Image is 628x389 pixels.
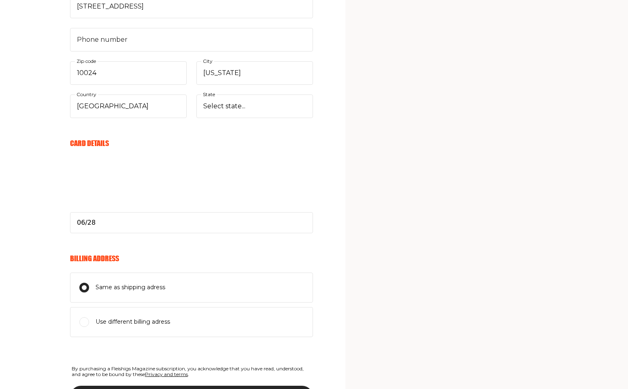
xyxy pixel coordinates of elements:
[196,61,313,85] input: City
[70,212,313,233] input: Please enter a valid expiration date in the format MM/YY
[70,157,313,218] iframe: card
[79,283,89,292] input: Same as shipping adress
[70,185,313,245] iframe: cvv
[201,90,217,99] label: State
[70,364,313,379] span: By purchasing a Fleishigs Magazine subscription, you acknowledge that you have read, understood, ...
[70,28,313,52] input: Phone number
[75,57,98,66] label: Zip code
[145,371,188,377] a: Privacy and terms
[70,254,313,263] h6: Billing Address
[70,139,313,148] h6: Card Details
[96,317,170,327] span: Use different billing adress
[201,57,214,66] label: City
[75,90,98,99] label: Country
[79,317,89,327] input: Use different billing adress
[70,95,187,118] select: Country
[196,95,313,118] select: State
[70,61,187,85] input: Zip code
[96,283,165,292] span: Same as shipping adress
